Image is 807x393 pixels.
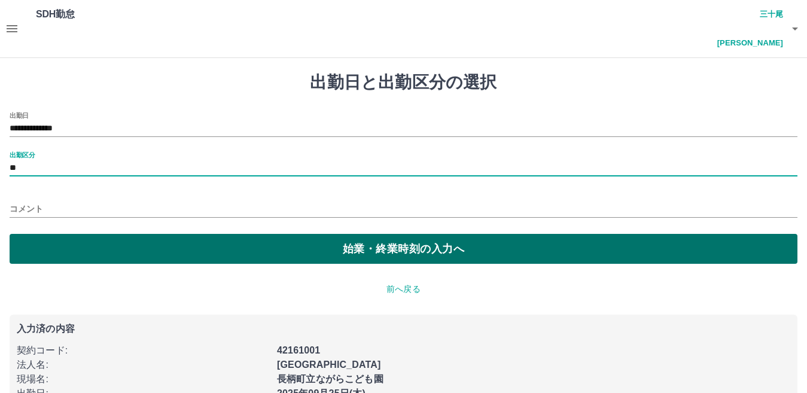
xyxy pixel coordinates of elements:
[17,358,270,372] p: 法人名 :
[277,374,383,384] b: 長柄町立ながらこども園
[277,345,320,355] b: 42161001
[10,72,797,93] h1: 出勤日と出勤区分の選択
[17,324,790,334] p: 入力済の内容
[10,111,29,120] label: 出勤日
[277,360,381,370] b: [GEOGRAPHIC_DATA]
[17,343,270,358] p: 契約コード :
[17,372,270,386] p: 現場名 :
[10,234,797,264] button: 始業・終業時刻の入力へ
[10,150,35,159] label: 出勤区分
[10,283,797,295] p: 前へ戻る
